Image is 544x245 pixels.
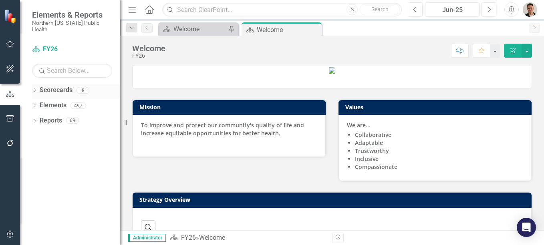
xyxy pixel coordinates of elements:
[173,24,226,34] div: Welcome
[425,2,480,17] button: Jun-25
[355,139,383,147] strong: Adaptable
[128,234,166,242] span: Administrator
[32,20,112,33] small: Northern [US_STATE] Public Health
[523,2,537,17] img: Mike Escobar
[360,4,400,15] button: Search
[355,155,379,163] strong: Inclusive
[40,86,73,95] a: Scorecards
[428,5,477,15] div: Jun-25
[32,45,112,54] a: FY26
[257,25,320,35] div: Welcome
[40,116,62,125] a: Reports
[347,121,371,129] strong: We are...
[66,117,79,124] div: 69
[139,197,528,203] h3: Strategy Overview
[77,87,89,94] div: 8
[329,67,335,74] img: image%20v3.png
[355,147,389,155] strong: Trustworthy
[132,53,165,59] div: FY26
[181,234,196,241] a: FY26
[132,44,165,53] div: Welcome
[355,131,391,139] strong: Collaborative
[517,218,536,237] div: Open Intercom Messenger
[199,234,225,241] div: Welcome
[4,9,18,23] img: ClearPoint Strategy
[141,121,304,137] strong: To improve and protect our community's quality of life and increase equitable opportunities for b...
[162,3,402,17] input: Search ClearPoint...
[170,233,326,243] div: »
[371,6,389,12] span: Search
[32,10,112,20] span: Elements & Reports
[345,104,528,110] h3: Values
[32,64,112,78] input: Search Below...
[139,104,322,110] h3: Mission
[355,163,397,171] strong: Compassionate
[71,102,86,109] div: 497
[40,101,66,110] a: Elements
[160,24,226,34] a: Welcome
